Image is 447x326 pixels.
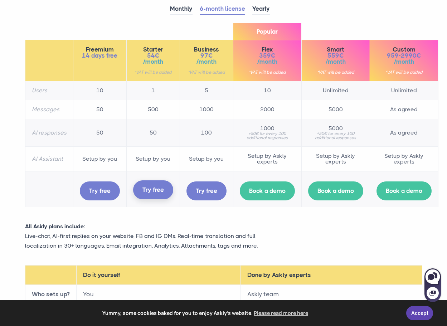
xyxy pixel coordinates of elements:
a: 6-month license [200,4,245,15]
a: Monthly [170,4,193,15]
th: Do it yourself [77,265,240,284]
th: Done by Askly experts [240,265,422,284]
td: 50 [73,100,126,119]
td: 100 [180,119,233,147]
a: Book a demo [240,181,295,200]
td: Setup by Askly experts [233,147,301,171]
th: Users [25,81,73,100]
small: *VAT will be added [376,70,432,74]
td: 5000 [301,100,370,119]
span: 97€ [186,53,227,59]
td: You [77,284,240,304]
small: *VAT will be added [240,70,295,74]
small: +50€ for every 100 additional responses [308,131,363,140]
span: 359€ [240,53,295,59]
td: 1000 [180,100,233,119]
th: Messages [25,100,73,119]
td: 50 [126,119,180,147]
td: As agreed [370,100,438,119]
td: Unlimited [301,81,370,100]
a: Try free [186,181,227,200]
td: 500 [126,100,180,119]
small: *VAT will be added [186,70,227,74]
a: Book a demo [376,181,432,200]
span: Freemium [80,47,120,53]
strong: All Askly plans include: [25,223,86,230]
td: Setup by you [73,147,126,171]
a: Try free [133,180,173,199]
span: Yummy, some cookies baked for you to enjoy Askly's website. [10,308,401,318]
span: 959-2990€ [376,53,432,59]
a: Yearly [252,4,270,15]
td: 2000 [233,100,301,119]
small: *VAT will be added [308,70,363,74]
span: Starter [133,47,173,53]
td: Setup by Askly experts [301,147,370,171]
td: 10 [233,81,301,100]
td: Setup by you [180,147,233,171]
td: 5 [180,81,233,100]
span: 559€ [308,53,363,59]
a: Try free [80,181,120,200]
td: 10 [73,81,126,100]
iframe: Askly chat [424,267,442,303]
span: 1000 [240,126,295,131]
th: AI Assistant [25,147,73,171]
span: As agreed [376,130,432,136]
span: /month [376,59,432,65]
th: AI responses [25,119,73,147]
span: Custom [376,47,432,53]
span: Flex [240,47,295,53]
td: Askly team [240,284,422,304]
span: /month [240,59,295,65]
span: /month [186,59,227,65]
td: Setup by Askly experts [370,147,438,171]
span: Popular [233,23,301,40]
span: 54€ [133,53,173,59]
td: Setup by you [126,147,180,171]
span: /month [308,59,363,65]
td: 50 [73,119,126,147]
a: Accept [406,306,433,320]
small: +50€ for every 100 additional responses [240,131,295,140]
th: Who sets up? [25,284,77,304]
td: 1 [126,81,180,100]
a: learn more about cookies [253,308,309,318]
td: Unlimited [370,81,438,100]
span: /month [133,59,173,65]
span: Business [186,47,227,53]
small: *VAT will be added [133,70,173,74]
a: Book a demo [308,181,363,200]
span: Smart [308,47,363,53]
p: Live-chat, AI-first replies on your website, FB and IG DMs. Real-time translation and full locali... [25,231,286,250]
span: 14 days free [80,53,120,59]
span: 5000 [308,126,363,131]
